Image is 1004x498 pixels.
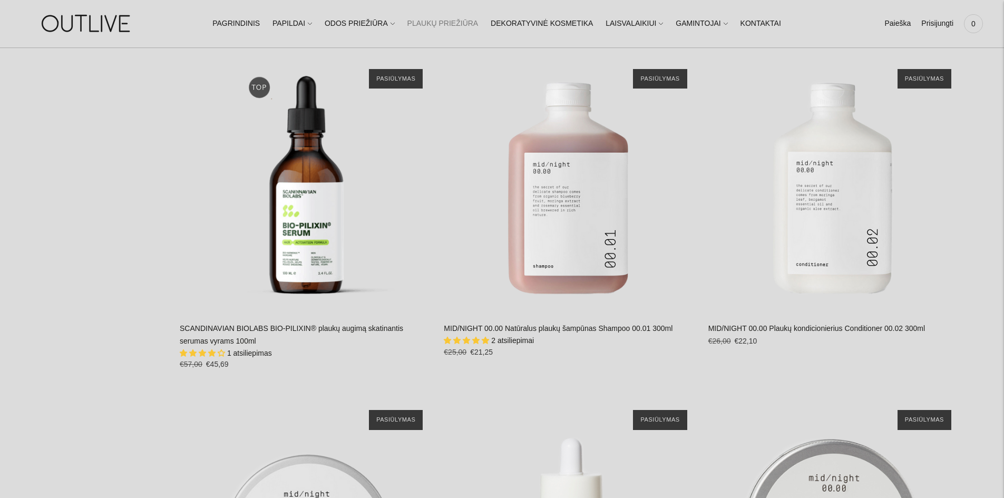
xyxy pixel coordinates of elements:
a: SCANDINAVIAN BIOLABS BIO-PILIXIN® plaukų augimą skatinantis serumas vyrams 100ml [180,58,433,312]
a: 0 [964,12,983,35]
span: €45,69 [206,360,229,368]
span: 5.00 stars [444,336,491,345]
a: LAISVALAIKIUI [606,12,663,35]
span: €21,25 [470,348,493,356]
a: MID/NIGHT 00.00 Natūralus plaukų šampūnas Shampoo 00.01 300ml [444,58,697,312]
a: MID/NIGHT 00.00 Plaukų kondicionierius Conditioner 00.02 300ml [708,58,962,312]
a: ODOS PRIEŽIŪRA [325,12,395,35]
a: MID/NIGHT 00.00 Plaukų kondicionierius Conditioner 00.02 300ml [708,324,925,333]
a: SCANDINAVIAN BIOLABS BIO-PILIXIN® plaukų augimą skatinantis serumas vyrams 100ml [180,324,403,345]
a: Prisijungti [921,12,953,35]
a: MID/NIGHT 00.00 Natūralus plaukų šampūnas Shampoo 00.01 300ml [444,324,672,333]
a: KONTAKTAI [740,12,781,35]
span: 1 atsiliepimas [227,349,272,357]
a: PLAUKŲ PRIEŽIŪRA [407,12,479,35]
a: PAPILDAI [272,12,312,35]
span: 4.00 stars [180,349,227,357]
s: €57,00 [180,360,202,368]
span: 0 [966,16,981,31]
s: €25,00 [444,348,466,356]
a: Paieška [884,12,911,35]
s: €26,00 [708,337,731,345]
span: €22,10 [734,337,757,345]
a: DEKORATYVINĖ KOSMETIKA [491,12,593,35]
a: PAGRINDINIS [212,12,260,35]
img: OUTLIVE [21,5,153,42]
a: GAMINTOJAI [676,12,727,35]
span: 2 atsiliepimai [491,336,534,345]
